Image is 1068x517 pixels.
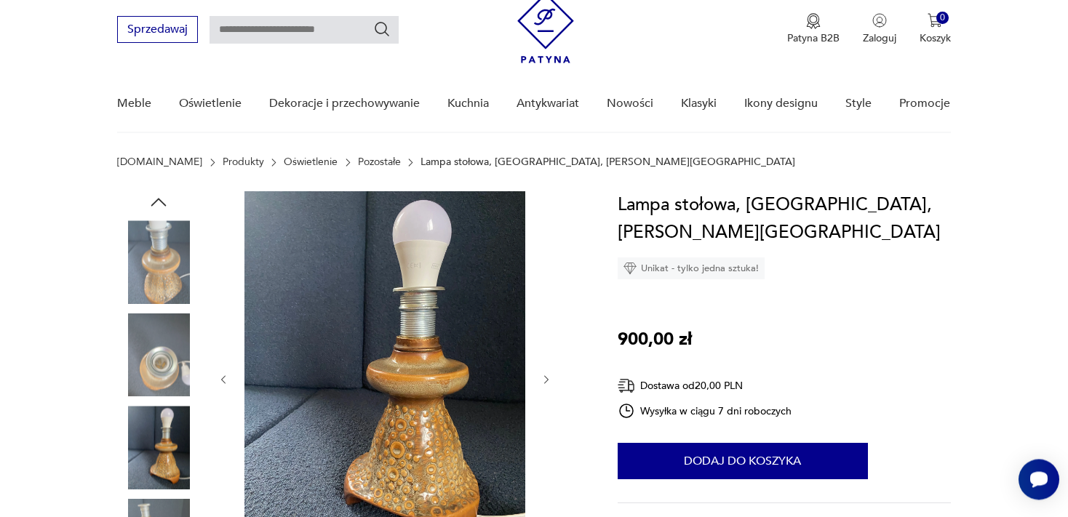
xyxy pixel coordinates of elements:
[618,377,792,395] div: Dostawa od 20,00 PLN
[618,443,868,479] button: Dodaj do koszyka
[936,12,949,24] div: 0
[117,16,198,43] button: Sprzedawaj
[899,76,950,132] a: Promocje
[223,156,264,168] a: Produkty
[117,406,200,489] img: Zdjęcie produktu Lampa stołowa, Mirostowice, A.Sadulski
[863,31,896,45] p: Zaloguj
[373,20,391,38] button: Szukaj
[618,326,692,353] p: 900,00 zł
[863,13,896,45] button: Zaloguj
[787,31,840,45] p: Patyna B2B
[117,76,151,132] a: Meble
[284,156,338,168] a: Oświetlenie
[920,31,951,45] p: Koszyk
[920,13,951,45] button: 0Koszyk
[681,76,717,132] a: Klasyki
[117,220,200,303] img: Zdjęcie produktu Lampa stołowa, Mirostowice, A.Sadulski
[517,76,579,132] a: Antykwariat
[872,13,887,28] img: Ikonka użytkownika
[269,76,420,132] a: Dekoracje i przechowywanie
[787,13,840,45] button: Patyna B2B
[618,257,765,279] div: Unikat - tylko jedna sztuka!
[744,76,818,132] a: Ikony designu
[618,191,951,247] h1: Lampa stołowa, [GEOGRAPHIC_DATA], [PERSON_NAME][GEOGRAPHIC_DATA]
[787,13,840,45] a: Ikona medaluPatyna B2B
[117,313,200,396] img: Zdjęcie produktu Lampa stołowa, Mirostowice, A.Sadulski
[806,13,821,29] img: Ikona medalu
[928,13,942,28] img: Ikona koszyka
[117,156,202,168] a: [DOMAIN_NAME]
[447,76,489,132] a: Kuchnia
[623,262,637,275] img: Ikona diamentu
[117,25,198,36] a: Sprzedawaj
[421,156,795,168] p: Lampa stołowa, [GEOGRAPHIC_DATA], [PERSON_NAME][GEOGRAPHIC_DATA]
[845,76,872,132] a: Style
[358,156,401,168] a: Pozostałe
[1019,459,1059,500] iframe: Smartsupp widget button
[179,76,242,132] a: Oświetlenie
[618,402,792,420] div: Wysyłka w ciągu 7 dni roboczych
[607,76,653,132] a: Nowości
[618,377,635,395] img: Ikona dostawy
